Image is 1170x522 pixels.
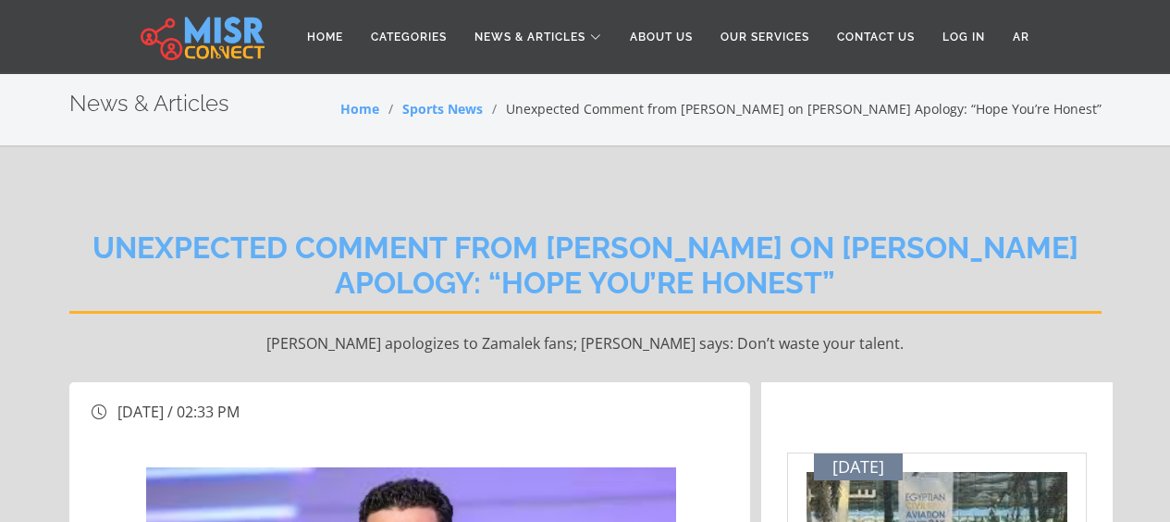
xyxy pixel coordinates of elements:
a: News & Articles [461,19,616,55]
a: Home [293,19,357,55]
p: [PERSON_NAME] apologizes to Zamalek fans; [PERSON_NAME] says: Don’t waste your talent. [69,332,1102,354]
span: News & Articles [474,29,585,45]
a: About Us [616,19,707,55]
span: [DATE] / 02:33 PM [117,402,240,422]
a: Log in [929,19,999,55]
img: main.misr_connect [141,14,265,60]
h2: News & Articles [69,91,229,118]
a: Our Services [707,19,823,55]
a: Home [340,100,379,118]
a: Categories [357,19,461,55]
a: AR [999,19,1043,55]
a: Sports News [402,100,483,118]
span: [DATE] [832,457,884,478]
li: Unexpected Comment from [PERSON_NAME] on [PERSON_NAME] Apology: “Hope You’re Honest” [483,99,1102,118]
h2: Unexpected Comment from [PERSON_NAME] on [PERSON_NAME] Apology: “Hope You’re Honest” [69,230,1102,314]
a: Contact Us [823,19,929,55]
